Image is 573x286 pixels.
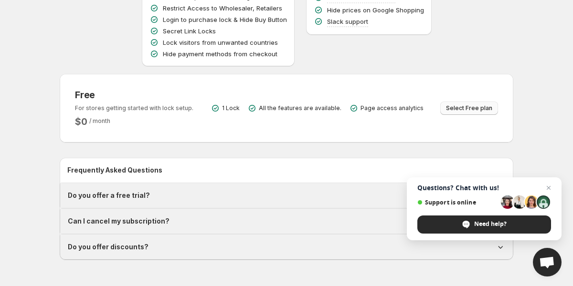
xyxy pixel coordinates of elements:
[75,89,193,101] h3: Free
[474,220,507,228] span: Need help?
[440,102,498,115] button: Select Free plan
[68,191,150,200] h1: Do you offer a free trial?
[259,104,341,112] p: All the features are available.
[361,104,424,112] p: Page access analytics
[417,199,498,206] span: Support is online
[75,104,193,112] p: For stores getting started with lock setup.
[417,184,551,192] span: Questions? Chat with us!
[222,104,240,112] p: 1 Lock
[163,38,278,47] p: Lock visitors from unwanted countries
[67,165,506,175] h2: Frequently Asked Questions
[327,17,368,26] p: Slack support
[446,104,492,112] span: Select Free plan
[533,248,562,276] div: Open chat
[163,26,216,36] p: Secret Link Locks
[75,116,87,127] h2: $ 0
[163,15,287,24] p: Login to purchase lock & Hide Buy Button
[68,216,170,226] h1: Can I cancel my subscription?
[68,242,149,252] h1: Do you offer discounts?
[163,49,277,59] p: Hide payment methods from checkout
[543,182,554,194] span: Close chat
[163,3,282,13] p: Restrict Access to Wholesaler, Retailers
[327,5,424,15] p: Hide prices on Google Shopping
[89,117,110,124] span: / month
[417,215,551,234] div: Need help?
